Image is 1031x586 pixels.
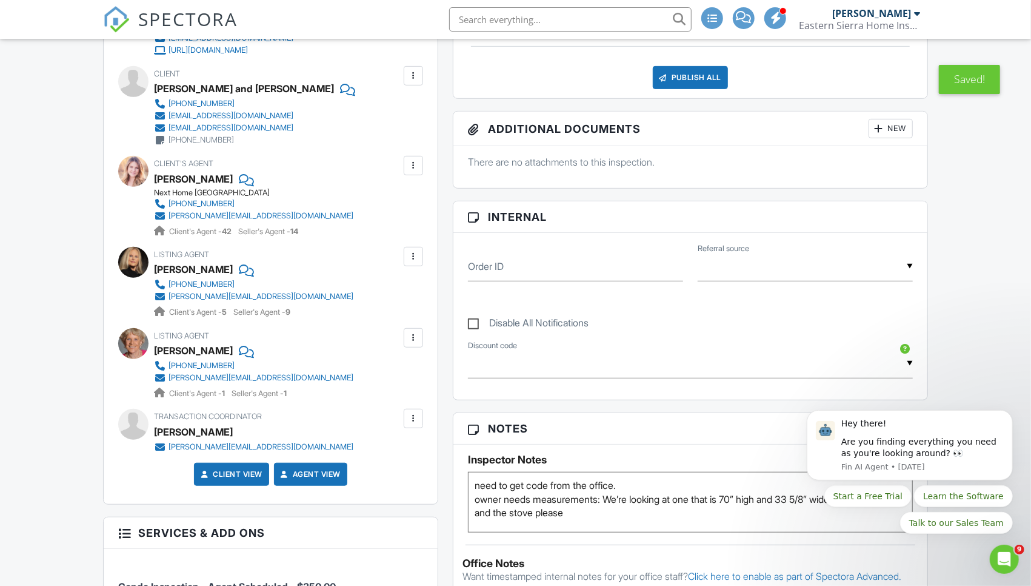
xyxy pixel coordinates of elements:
label: Order ID [468,260,504,273]
iframe: Intercom notifications message [789,345,1031,553]
img: The Best Home Inspection Software - Spectora [103,6,130,33]
div: [PERSON_NAME][EMAIL_ADDRESS][DOMAIN_NAME] [168,373,353,383]
a: [PHONE_NUMBER] [154,98,345,110]
input: Search everything... [449,7,692,32]
label: Disable All Notifications [468,317,589,332]
div: [PHONE_NUMBER] [168,280,235,289]
h5: Inspector Notes [468,454,913,466]
div: [EMAIL_ADDRESS][DOMAIN_NAME] [168,111,293,121]
a: [PHONE_NUMBER] [154,278,353,291]
h3: Internal [453,201,927,233]
p: There are no attachments to this inspection. [468,155,913,169]
span: Client's Agent - [169,227,233,236]
iframe: Intercom live chat [990,545,1019,574]
strong: 14 [290,227,298,236]
div: Publish All [653,66,729,89]
a: [PHONE_NUMBER] [154,198,353,210]
a: [PERSON_NAME] [154,342,233,360]
div: [PHONE_NUMBER] [168,99,235,109]
a: [PHONE_NUMBER] [154,360,353,372]
a: [PERSON_NAME][EMAIL_ADDRESS][DOMAIN_NAME] [154,210,353,222]
div: [PHONE_NUMBER] [168,135,234,145]
h3: Additional Documents [453,112,927,146]
a: [PERSON_NAME] [154,170,233,188]
span: Client's Agent [154,159,213,168]
a: [EMAIL_ADDRESS][DOMAIN_NAME] [154,110,345,122]
a: [URL][DOMAIN_NAME] [154,44,293,56]
span: Seller's Agent - [238,227,298,236]
div: [PERSON_NAME][EMAIL_ADDRESS][DOMAIN_NAME] [168,211,353,221]
div: [PERSON_NAME] [832,7,911,19]
a: [PERSON_NAME] [154,260,233,278]
div: [PERSON_NAME] and [PERSON_NAME] [154,79,334,98]
strong: 1 [222,389,225,398]
a: SPECTORA [103,16,238,42]
span: Transaction Coordinator [154,412,262,421]
div: Saved! [939,65,1000,94]
a: [PERSON_NAME][EMAIL_ADDRESS][DOMAIN_NAME] [154,291,353,303]
p: Want timestamped internal notes for your office staff? [462,570,918,583]
div: [PHONE_NUMBER] [168,199,235,209]
span: Client [154,69,180,78]
div: Office Notes [462,557,918,570]
span: Client's Agent - [169,389,227,398]
span: Listing Agent [154,331,209,340]
span: Listing Agent [154,250,209,259]
div: [EMAIL_ADDRESS][DOMAIN_NAME] [168,123,293,133]
div: [PERSON_NAME] [154,423,233,441]
strong: 1 [284,389,287,398]
span: Seller's Agent - [233,308,290,317]
span: Client's Agent - [169,308,229,317]
textarea: need to get code from the office. owner needs measurements: We’re looking at one that is 70” high... [468,472,913,533]
a: Agent View [278,468,341,480]
strong: 5 [222,308,227,317]
a: [PERSON_NAME][EMAIL_ADDRESS][DOMAIN_NAME] [154,441,353,453]
div: [PERSON_NAME][EMAIL_ADDRESS][DOMAIN_NAME] [168,292,353,301]
a: Client View [198,468,262,480]
a: [EMAIL_ADDRESS][DOMAIN_NAME] [154,122,345,134]
div: New [869,119,913,138]
span: 9 [1015,545,1024,554]
div: Next Home [GEOGRAPHIC_DATA] [154,188,363,198]
div: [PHONE_NUMBER] [168,361,235,371]
div: [URL][DOMAIN_NAME] [168,45,248,55]
div: [PERSON_NAME][EMAIL_ADDRESS][DOMAIN_NAME] [168,442,353,452]
h3: Notes [453,413,927,445]
span: Seller's Agent - [232,389,287,398]
a: [PERSON_NAME][EMAIL_ADDRESS][DOMAIN_NAME] [154,372,353,384]
span: SPECTORA [138,6,238,32]
a: Click here to enable as part of Spectora Advanced. [688,570,901,582]
label: Referral source [698,243,749,254]
label: Discount code [468,340,517,351]
h3: Services & Add ons [104,517,438,549]
strong: 42 [222,227,232,236]
strong: 9 [285,308,290,317]
div: Eastern Sierra Home Inspections [799,19,920,32]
